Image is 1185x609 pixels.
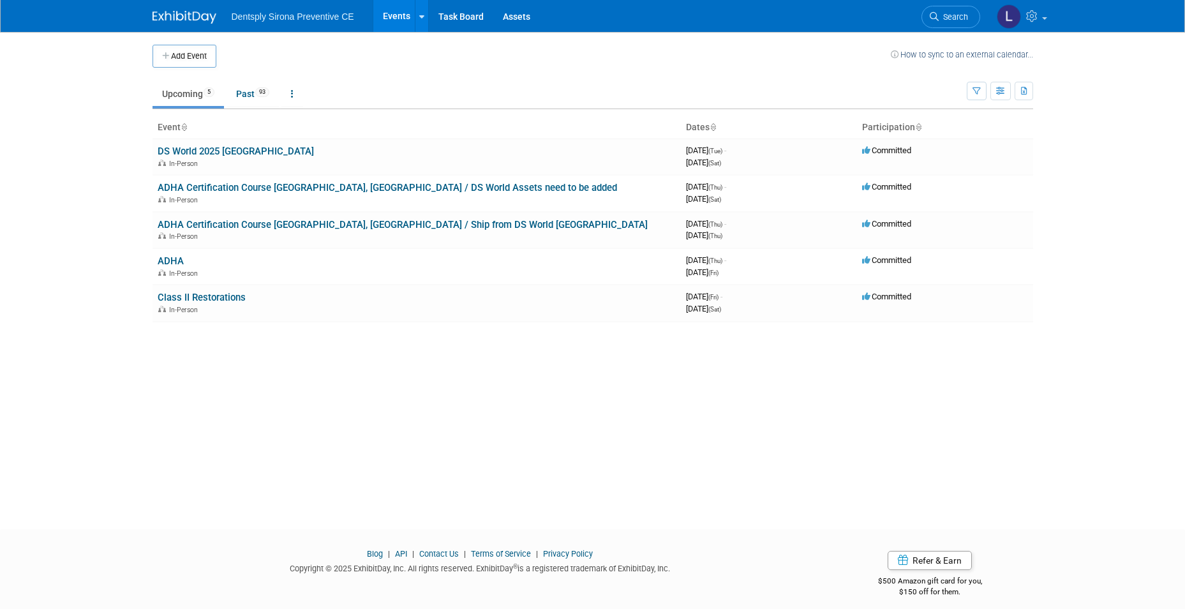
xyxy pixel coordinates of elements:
[686,304,721,313] span: [DATE]
[158,306,166,312] img: In-Person Event
[169,232,202,241] span: In-Person
[232,11,354,22] span: Dentsply Sirona Preventive CE
[158,160,166,166] img: In-Person Event
[153,11,216,24] img: ExhibitDay
[710,122,716,132] a: Sort by Start Date
[153,117,681,139] th: Event
[158,219,648,230] a: ADHA Certification Course [GEOGRAPHIC_DATA], [GEOGRAPHIC_DATA] / Ship from DS World [GEOGRAPHIC_D...
[158,146,314,157] a: DS World 2025 [GEOGRAPHIC_DATA]
[862,292,911,301] span: Committed
[158,269,166,276] img: In-Person Event
[686,219,726,229] span: [DATE]
[169,269,202,278] span: In-Person
[827,568,1033,597] div: $500 Amazon gift card for you,
[857,117,1033,139] th: Participation
[681,117,857,139] th: Dates
[686,267,719,277] span: [DATE]
[891,50,1033,59] a: How to sync to an external calendar...
[686,230,722,240] span: [DATE]
[708,196,721,203] span: (Sat)
[686,182,726,192] span: [DATE]
[543,549,593,559] a: Privacy Policy
[724,146,726,155] span: -
[158,182,617,193] a: ADHA Certification Course [GEOGRAPHIC_DATA], [GEOGRAPHIC_DATA] / DS World Assets need to be added
[153,45,216,68] button: Add Event
[181,122,187,132] a: Sort by Event Name
[158,255,184,267] a: ADHA
[827,587,1033,598] div: $150 off for them.
[708,257,722,264] span: (Thu)
[169,160,202,168] span: In-Person
[862,146,911,155] span: Committed
[255,87,269,97] span: 93
[158,196,166,202] img: In-Person Event
[367,549,383,559] a: Blog
[419,549,459,559] a: Contact Us
[862,219,911,229] span: Committed
[158,292,246,303] a: Class II Restorations
[708,306,721,313] span: (Sat)
[513,563,518,570] sup: ®
[708,232,722,239] span: (Thu)
[153,560,809,575] div: Copyright © 2025 ExhibitDay, Inc. All rights reserved. ExhibitDay is a registered trademark of Ex...
[153,82,224,106] a: Upcoming5
[862,255,911,265] span: Committed
[720,292,722,301] span: -
[471,549,531,559] a: Terms of Service
[708,294,719,301] span: (Fri)
[169,196,202,204] span: In-Person
[158,232,166,239] img: In-Person Event
[686,158,721,167] span: [DATE]
[708,269,719,276] span: (Fri)
[204,87,214,97] span: 5
[686,292,722,301] span: [DATE]
[409,549,417,559] span: |
[921,6,980,28] a: Search
[915,122,921,132] a: Sort by Participation Type
[533,549,541,559] span: |
[939,12,968,22] span: Search
[227,82,279,106] a: Past93
[395,549,407,559] a: API
[169,306,202,314] span: In-Person
[686,146,726,155] span: [DATE]
[724,255,726,265] span: -
[461,549,469,559] span: |
[686,255,726,265] span: [DATE]
[686,194,721,204] span: [DATE]
[708,221,722,228] span: (Thu)
[708,147,722,154] span: (Tue)
[724,182,726,192] span: -
[862,182,911,192] span: Committed
[708,160,721,167] span: (Sat)
[708,184,722,191] span: (Thu)
[997,4,1021,29] img: Lindsey Stutz
[724,219,726,229] span: -
[888,551,972,570] a: Refer & Earn
[385,549,393,559] span: |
